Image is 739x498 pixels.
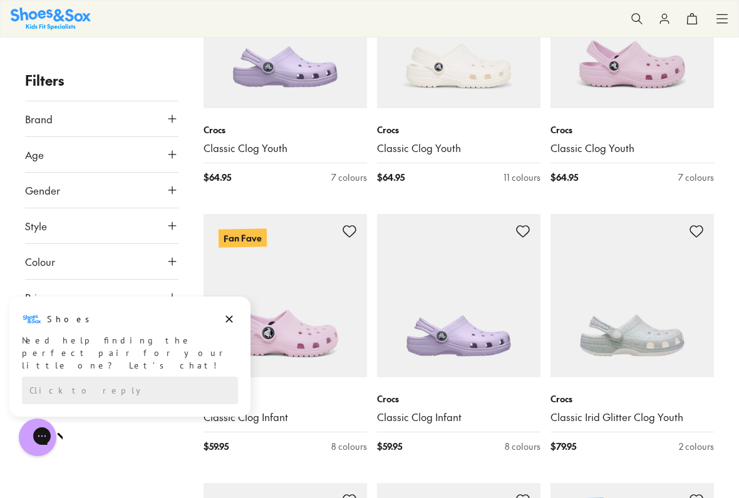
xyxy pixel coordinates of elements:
[25,70,178,91] p: Filters
[11,8,91,29] a: Shoes & Sox
[331,440,367,453] div: 8 colours
[22,14,42,34] img: Shoes logo
[25,254,55,269] span: Colour
[377,410,540,424] a: Classic Clog Infant
[11,8,91,29] img: SNS_Logo_Responsive.svg
[377,440,402,453] span: $ 59.95
[505,440,540,453] div: 8 colours
[9,2,251,122] div: Campaign message
[550,171,578,184] span: $ 64.95
[204,141,367,155] a: Classic Clog Youth
[220,16,238,33] button: Dismiss campaign
[204,392,367,405] p: Crocs
[678,171,714,184] div: 7 colours
[25,137,178,172] button: Age
[550,410,714,424] a: Classic Irid Glitter Clog Youth
[25,111,53,126] span: Brand
[550,123,714,136] p: Crocs
[550,440,576,453] span: $ 79.95
[377,171,405,184] span: $ 64.95
[204,440,229,453] span: $ 59.95
[25,147,44,162] span: Age
[679,440,714,453] div: 2 colours
[204,214,367,377] a: Fan Fave
[25,183,60,198] span: Gender
[25,208,178,243] button: Style
[204,171,231,184] span: $ 64.95
[204,410,367,424] a: Classic Clog Infant
[22,39,238,77] div: Need help finding the perfect pair for your little one? Let’s chat!
[331,171,367,184] div: 7 colours
[504,171,540,184] div: 11 colours
[47,18,96,31] h3: Shoes
[25,173,178,208] button: Gender
[219,228,267,247] p: Fan Fave
[9,14,251,77] div: Message from Shoes. Need help finding the perfect pair for your little one? Let’s chat!
[377,392,540,405] p: Crocs
[550,392,714,405] p: Crocs
[377,141,540,155] a: Classic Clog Youth
[25,280,178,315] button: Price
[550,141,714,155] a: Classic Clog Youth
[204,123,367,136] p: Crocs
[25,244,178,279] button: Colour
[377,123,540,136] p: Crocs
[25,101,178,136] button: Brand
[13,414,63,460] iframe: Gorgias live chat messenger
[25,218,47,233] span: Style
[22,82,238,109] div: Reply to the campaigns
[25,290,48,305] span: Price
